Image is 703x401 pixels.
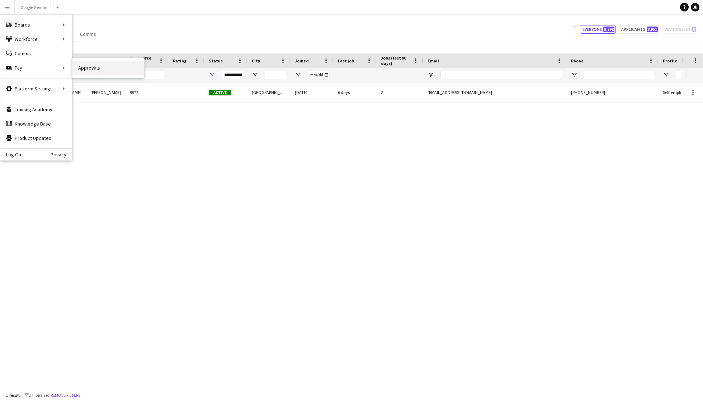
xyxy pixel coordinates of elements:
[0,32,72,46] div: Workforce
[619,25,659,34] button: Applicants8,951
[377,82,423,102] div: 2
[77,29,99,39] a: Comms
[334,82,377,102] div: 6 days
[428,58,439,63] span: Email
[247,82,291,102] div: [GEOGRAPHIC_DATA]
[72,61,144,75] a: Approvals
[130,55,156,66] span: Workforce ID
[567,82,659,102] div: [PHONE_NUMBER]
[381,55,410,66] span: Jobs (last 90 days)
[29,392,49,398] span: 2 filters set
[291,82,334,102] div: [DATE]
[423,82,567,102] div: [EMAIL_ADDRESS][DOMAIN_NAME]
[584,71,654,79] input: Phone Filter Input
[295,58,309,63] span: Joined
[663,58,677,63] span: Profile
[0,81,72,96] div: Platform Settings
[663,72,669,78] button: Open Filter Menu
[0,102,72,117] a: Training Academy
[252,58,260,63] span: City
[338,58,354,63] span: Last job
[51,152,72,157] a: Privacy
[0,117,72,131] a: Knowledge Base
[0,152,23,157] a: Log Out
[126,82,169,102] div: 9972
[571,58,584,63] span: Phone
[265,71,286,79] input: City Filter Input
[252,72,258,78] button: Open Filter Menu
[209,72,215,78] button: Open Filter Menu
[80,31,96,37] span: Comms
[676,71,700,79] input: Profile Filter Input
[209,90,231,95] span: Active
[173,58,187,63] span: Rating
[15,0,53,14] button: Google Gemini
[647,27,658,32] span: 8,951
[308,71,329,79] input: Joined Filter Input
[0,46,72,61] a: Comms
[580,25,616,34] button: Everyone9,798
[209,58,223,63] span: Status
[49,391,82,399] button: Remove filters
[0,131,72,145] a: Product Updates
[571,72,577,78] button: Open Filter Menu
[428,72,434,78] button: Open Filter Menu
[0,18,72,32] div: Boards
[143,71,164,79] input: Workforce ID Filter Input
[603,27,614,32] span: 9,798
[86,82,126,102] div: [PERSON_NAME]
[440,71,562,79] input: Email Filter Input
[295,72,301,78] button: Open Filter Menu
[0,61,72,75] div: Pay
